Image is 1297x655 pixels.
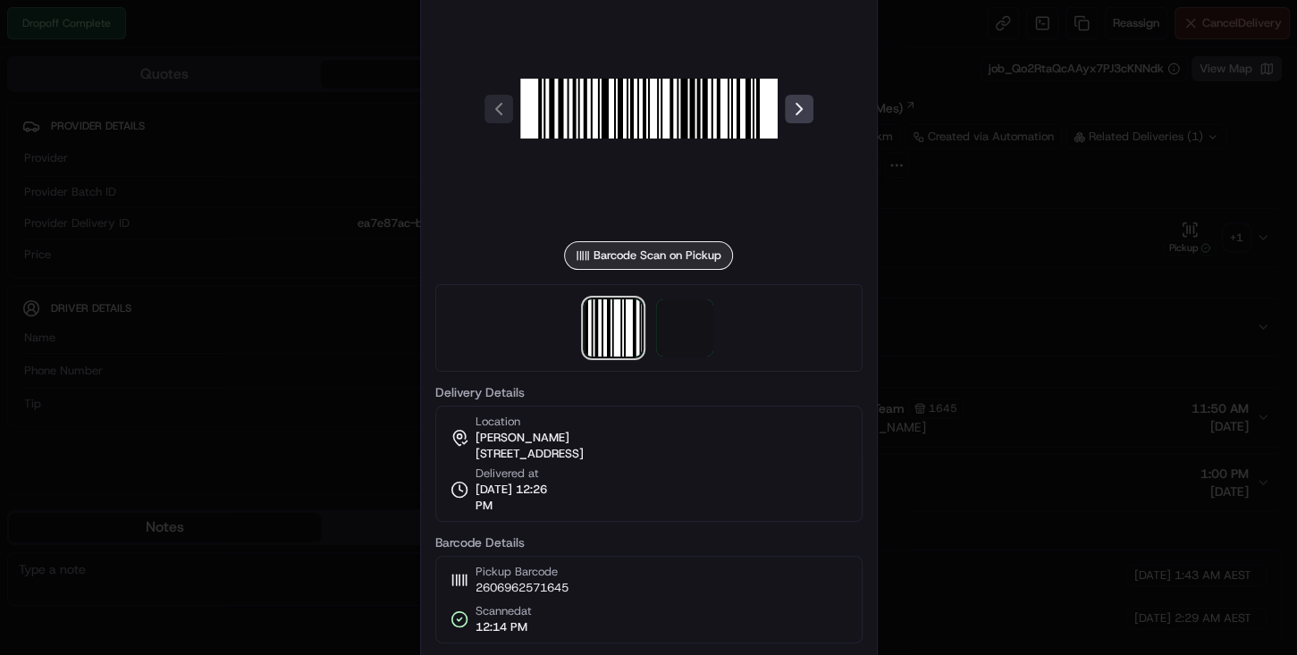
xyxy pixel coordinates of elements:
span: [DATE] 12:26 PM [476,482,558,514]
span: Pickup Barcode [476,564,568,580]
div: 💻 [151,261,165,275]
img: Nash [18,18,54,54]
input: Clear [46,115,295,134]
div: We're available if you need us! [61,189,226,203]
img: 1736555255976-a54dd68f-1ca7-489b-9aae-adbdc363a1c4 [18,171,50,203]
a: 📗Knowledge Base [11,252,144,284]
a: 💻API Documentation [144,252,294,284]
span: 12:14 PM [476,619,532,635]
label: Delivery Details [435,386,863,399]
span: 2606962571645 [476,580,568,596]
div: Barcode Scan on Pickup [564,241,733,270]
button: Start new chat [304,176,325,197]
a: Powered byPylon [126,302,216,316]
p: Welcome 👋 [18,71,325,100]
span: [STREET_ADDRESS] [476,446,584,462]
span: Delivered at [476,466,558,482]
span: Knowledge Base [36,259,137,277]
span: API Documentation [169,259,287,277]
span: Scanned at [476,603,532,619]
span: Pylon [178,303,216,316]
div: Start new chat [61,171,293,189]
span: Location [476,414,520,430]
div: 📗 [18,261,32,275]
span: [PERSON_NAME] [476,430,569,446]
img: barcode_scan_on_pickup image [585,299,642,357]
label: Barcode Details [435,536,863,549]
